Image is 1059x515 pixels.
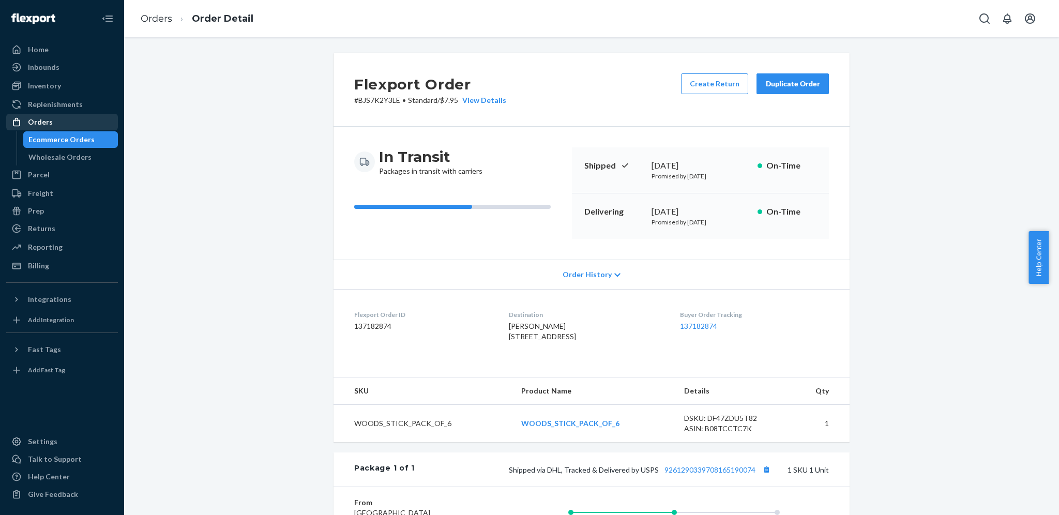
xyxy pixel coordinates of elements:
[6,166,118,183] a: Parcel
[458,95,506,105] button: View Details
[28,134,95,145] div: Ecommerce Orders
[28,261,49,271] div: Billing
[28,44,49,55] div: Home
[509,310,663,319] dt: Destination
[790,377,850,405] th: Qty
[521,419,619,428] a: WOODS_STICK_PACK_OF_6
[6,96,118,113] a: Replenishments
[354,321,492,331] dd: 137182874
[6,257,118,274] a: Billing
[28,62,59,72] div: Inbounds
[415,463,829,476] div: 1 SKU 1 Unit
[563,269,612,280] span: Order History
[6,312,118,328] a: Add Integration
[6,59,118,75] a: Inbounds
[6,220,118,237] a: Returns
[6,451,118,467] a: Talk to Support
[766,160,816,172] p: On-Time
[354,73,506,95] h2: Flexport Order
[23,131,118,148] a: Ecommerce Orders
[28,99,83,110] div: Replenishments
[684,413,781,423] div: DSKU: DF47ZDU5T82
[681,73,748,94] button: Create Return
[997,8,1018,29] button: Open notifications
[652,160,749,172] div: [DATE]
[760,463,773,476] button: Copy tracking number
[6,362,118,378] a: Add Fast Tag
[28,489,78,499] div: Give Feedback
[6,203,118,219] a: Prep
[28,344,61,355] div: Fast Tags
[354,497,478,508] dt: From
[765,79,820,89] div: Duplicate Order
[28,206,44,216] div: Prep
[28,454,82,464] div: Talk to Support
[28,294,71,305] div: Integrations
[28,81,61,91] div: Inventory
[97,8,118,29] button: Close Navigation
[11,13,55,24] img: Flexport logo
[408,96,437,104] span: Standard
[28,152,92,162] div: Wholesale Orders
[28,366,65,374] div: Add Fast Tag
[28,117,53,127] div: Orders
[6,486,118,503] button: Give Feedback
[1028,231,1049,284] button: Help Center
[141,13,172,24] a: Orders
[6,239,118,255] a: Reporting
[684,423,781,434] div: ASIN: B08TCCTC7K
[584,206,643,218] p: Delivering
[6,291,118,308] button: Integrations
[6,468,118,485] a: Help Center
[766,206,816,218] p: On-Time
[402,96,406,104] span: •
[676,377,790,405] th: Details
[334,405,513,443] td: WOODS_STICK_PACK_OF_6
[334,377,513,405] th: SKU
[379,147,482,166] h3: In Transit
[192,13,253,24] a: Order Detail
[6,341,118,358] button: Fast Tags
[28,170,50,180] div: Parcel
[354,463,415,476] div: Package 1 of 1
[652,206,749,218] div: [DATE]
[23,149,118,165] a: Wholesale Orders
[6,185,118,202] a: Freight
[680,310,829,319] dt: Buyer Order Tracking
[1020,8,1040,29] button: Open account menu
[509,322,576,341] span: [PERSON_NAME] [STREET_ADDRESS]
[974,8,995,29] button: Open Search Box
[6,433,118,450] a: Settings
[379,147,482,176] div: Packages in transit with carriers
[664,465,755,474] a: 9261290339708165190074
[6,78,118,94] a: Inventory
[28,315,74,324] div: Add Integration
[680,322,717,330] a: 137182874
[652,218,749,226] p: Promised by [DATE]
[28,188,53,199] div: Freight
[6,114,118,130] a: Orders
[28,242,63,252] div: Reporting
[354,310,492,319] dt: Flexport Order ID
[28,436,57,447] div: Settings
[790,405,850,443] td: 1
[6,41,118,58] a: Home
[132,4,262,34] ol: breadcrumbs
[509,465,773,474] span: Shipped via DHL, Tracked & Delivered by USPS
[28,223,55,234] div: Returns
[584,160,643,172] p: Shipped
[513,377,676,405] th: Product Name
[652,172,749,180] p: Promised by [DATE]
[757,73,829,94] button: Duplicate Order
[354,95,506,105] p: # BJS7K2Y3LE / $7.95
[28,472,70,482] div: Help Center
